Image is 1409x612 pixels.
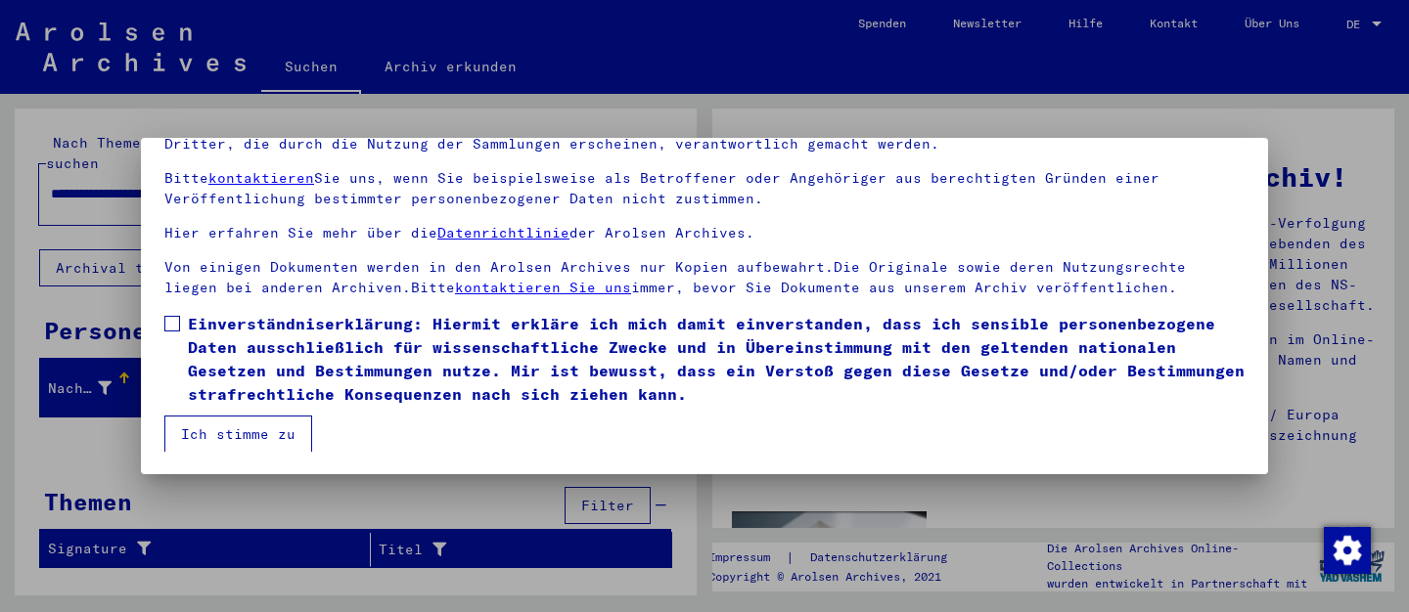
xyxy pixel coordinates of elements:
span: Einverständniserklärung: Hiermit erkläre ich mich damit einverstanden, dass ich sensible personen... [188,312,1245,406]
p: Von einigen Dokumenten werden in den Arolsen Archives nur Kopien aufbewahrt.Die Originale sowie d... [164,257,1245,298]
img: Zustimmung ändern [1324,527,1371,574]
p: Bitte Sie uns, wenn Sie beispielsweise als Betroffener oder Angehöriger aus berechtigten Gründen ... [164,168,1245,209]
button: Ich stimme zu [164,415,312,453]
p: Hier erfahren Sie mehr über die der Arolsen Archives. [164,223,1245,243]
a: kontaktieren [208,169,314,187]
a: kontaktieren Sie uns [455,279,631,296]
a: Datenrichtlinie [437,224,569,241]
